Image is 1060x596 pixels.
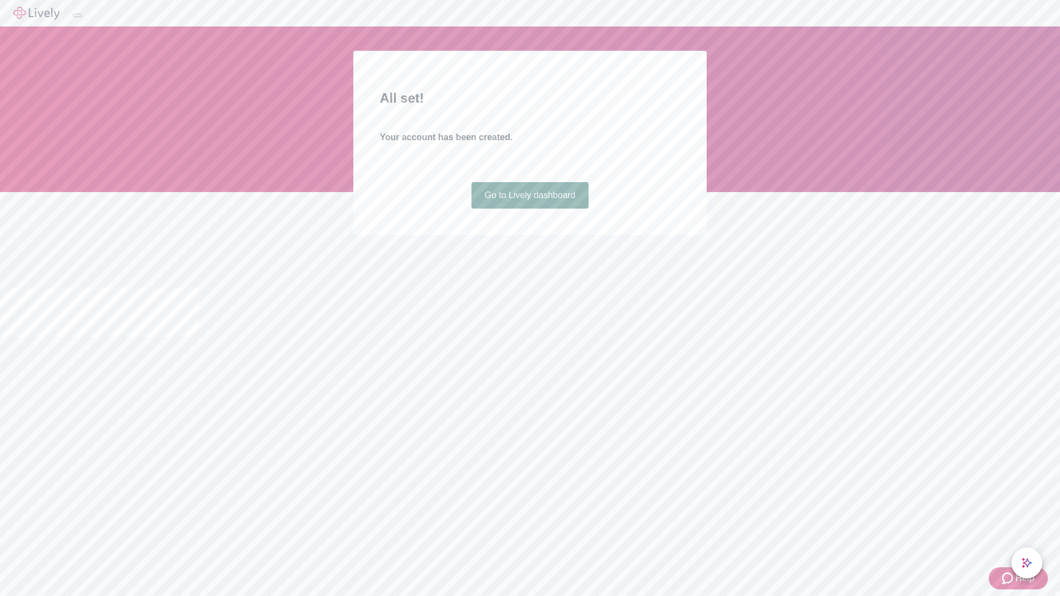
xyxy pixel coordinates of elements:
[73,14,82,17] button: Log out
[1015,572,1035,585] span: Help
[380,88,680,108] h2: All set!
[13,7,60,20] img: Lively
[1021,557,1032,568] svg: Lively AI Assistant
[380,131,680,144] h4: Your account has been created.
[471,182,589,209] a: Go to Lively dashboard
[1002,572,1015,585] svg: Zendesk support icon
[1011,547,1042,578] button: chat
[989,567,1048,589] button: Zendesk support iconHelp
